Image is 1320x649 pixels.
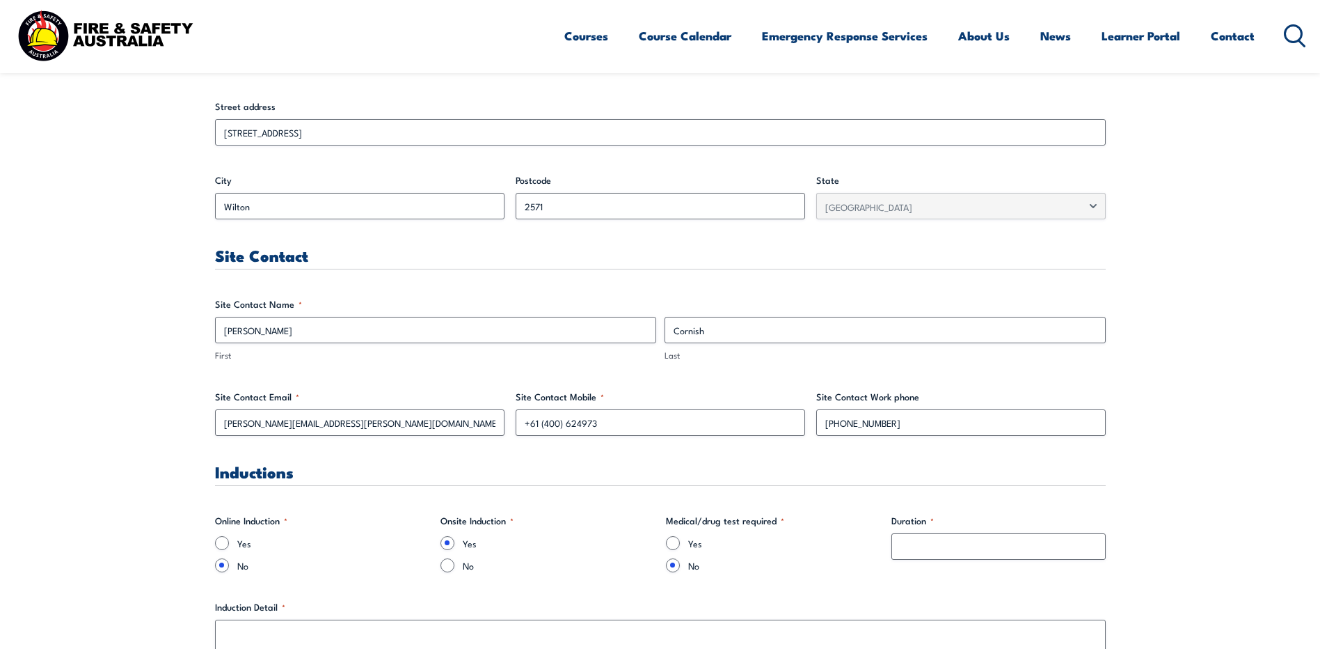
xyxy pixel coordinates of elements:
[1040,17,1071,54] a: News
[463,558,655,572] label: No
[516,390,805,404] label: Site Contact Mobile
[215,173,504,187] label: City
[215,297,302,311] legend: Site Contact Name
[237,536,429,550] label: Yes
[665,349,1106,362] label: Last
[516,173,805,187] label: Postcode
[688,558,880,572] label: No
[666,514,784,528] legend: Medical/drug test required
[564,17,608,54] a: Courses
[440,514,514,528] legend: Onsite Induction
[816,173,1106,187] label: State
[639,17,731,54] a: Course Calendar
[237,558,429,572] label: No
[958,17,1010,54] a: About Us
[215,247,1106,263] h3: Site Contact
[1102,17,1180,54] a: Learner Portal
[215,390,504,404] label: Site Contact Email
[1211,17,1255,54] a: Contact
[762,17,928,54] a: Emergency Response Services
[215,514,287,528] legend: Online Induction
[215,100,1106,114] label: Street address
[688,536,880,550] label: Yes
[816,390,1106,404] label: Site Contact Work phone
[215,349,656,362] label: First
[463,536,655,550] label: Yes
[891,514,1106,528] label: Duration
[215,464,1106,480] h3: Inductions
[215,600,1106,614] label: Induction Detail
